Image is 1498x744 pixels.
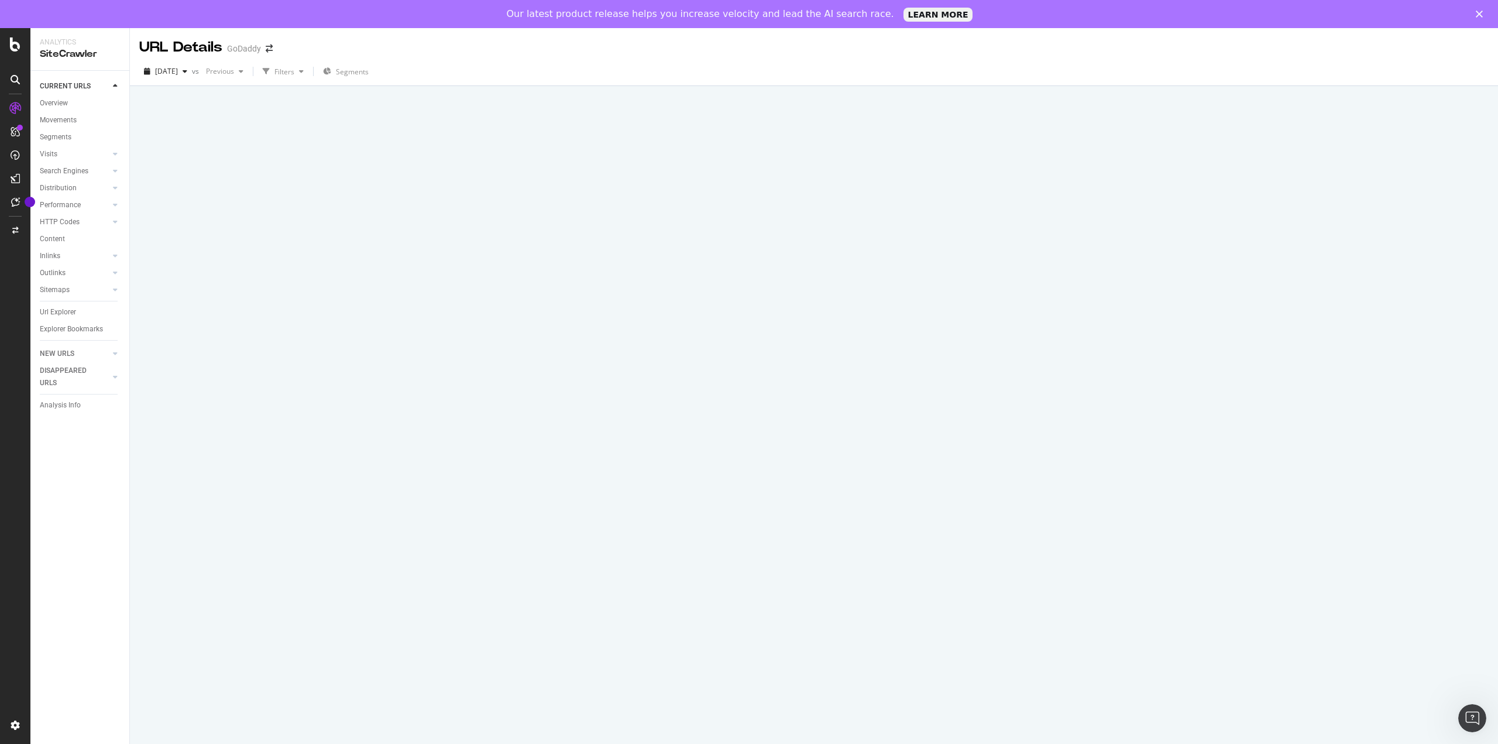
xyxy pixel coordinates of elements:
div: Inlinks [40,250,60,262]
a: HTTP Codes [40,216,109,228]
button: Filters [258,62,308,81]
a: Inlinks [40,250,109,262]
div: Segments [40,131,71,143]
a: CURRENT URLS [40,80,109,92]
div: arrow-right-arrow-left [266,44,273,53]
div: Tooltip anchor [25,197,35,207]
div: Performance [40,199,81,211]
a: Segments [40,131,121,143]
button: Segments [318,62,373,81]
a: Search Engines [40,165,109,177]
div: Search Engines [40,165,88,177]
a: Visits [40,148,109,160]
span: Previous [201,66,234,76]
a: Distribution [40,182,109,194]
div: SiteCrawler [40,47,120,61]
a: Outlinks [40,267,109,279]
a: Overview [40,97,121,109]
div: Analytics [40,37,120,47]
span: Segments [336,67,369,77]
div: Outlinks [40,267,66,279]
div: Sitemaps [40,284,70,296]
div: CURRENT URLS [40,80,91,92]
a: NEW URLS [40,348,109,360]
div: DISAPPEARED URLS [40,365,99,389]
div: Our latest product release helps you increase velocity and lead the AI search race. [507,8,894,20]
a: Content [40,233,121,245]
iframe: Intercom live chat [1458,704,1486,732]
a: Sitemaps [40,284,109,296]
div: NEW URLS [40,348,74,360]
div: Explorer Bookmarks [40,323,103,335]
div: Content [40,233,65,245]
div: Distribution [40,182,77,194]
a: Explorer Bookmarks [40,323,121,335]
a: Analysis Info [40,399,121,412]
div: HTTP Codes [40,216,80,228]
div: Url Explorer [40,306,76,318]
div: Movements [40,114,77,126]
button: Previous [201,62,248,81]
div: Filters [274,67,294,77]
div: Close [1476,11,1487,18]
a: DISAPPEARED URLS [40,365,109,389]
div: Overview [40,97,68,109]
a: LEARN MORE [903,8,973,22]
div: URL Details [139,37,222,57]
span: 2025 Aug. 24th [155,66,178,76]
div: Visits [40,148,57,160]
div: Analysis Info [40,399,81,412]
a: Url Explorer [40,306,121,318]
a: Movements [40,114,121,126]
div: GoDaddy [227,43,261,54]
span: vs [192,66,201,76]
button: [DATE] [139,62,192,81]
a: Performance [40,199,109,211]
